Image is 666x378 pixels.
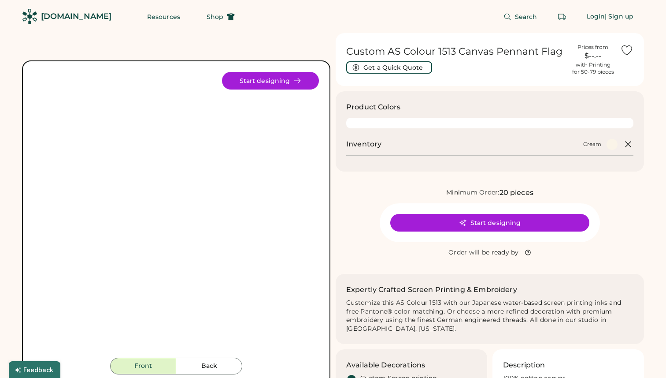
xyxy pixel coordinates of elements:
[346,45,566,58] h1: Custom AS Colour 1513 Canvas Pennant Flag
[503,360,545,371] h3: Description
[605,12,633,21] div: | Sign up
[577,44,608,51] div: Prices from
[572,61,614,75] div: with Printing for 50-79 pieces
[446,188,499,197] div: Minimum Order:
[499,187,533,198] div: 20 pieces
[41,11,111,22] div: [DOMAIN_NAME]
[346,61,432,74] button: Get a Quick Quote
[22,9,37,24] img: Rendered Logo - Screens
[110,358,176,374] button: Front
[448,248,519,257] div: Order will be ready by
[346,360,425,371] h3: Available Decorations
[346,284,517,295] h2: Expertly Crafted Screen Printing & Embroidery
[587,12,605,21] div: Login
[33,72,319,358] img: 1513 - Cream Front Image
[553,8,571,26] button: Retrieve an order
[390,214,589,232] button: Start designing
[346,102,400,112] h3: Product Colors
[196,8,245,26] button: Shop
[515,14,537,20] span: Search
[176,358,242,374] button: Back
[493,8,548,26] button: Search
[137,8,191,26] button: Resources
[571,51,615,61] div: $--.--
[346,139,381,150] h2: Inventory
[583,141,601,148] div: Cream
[222,72,319,90] button: Start designing
[207,14,223,20] span: Shop
[346,299,633,334] div: Customize this AS Colour 1513 with our Japanese water-based screen printing inks and free Pantone...
[33,72,319,358] div: 1513 Style Image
